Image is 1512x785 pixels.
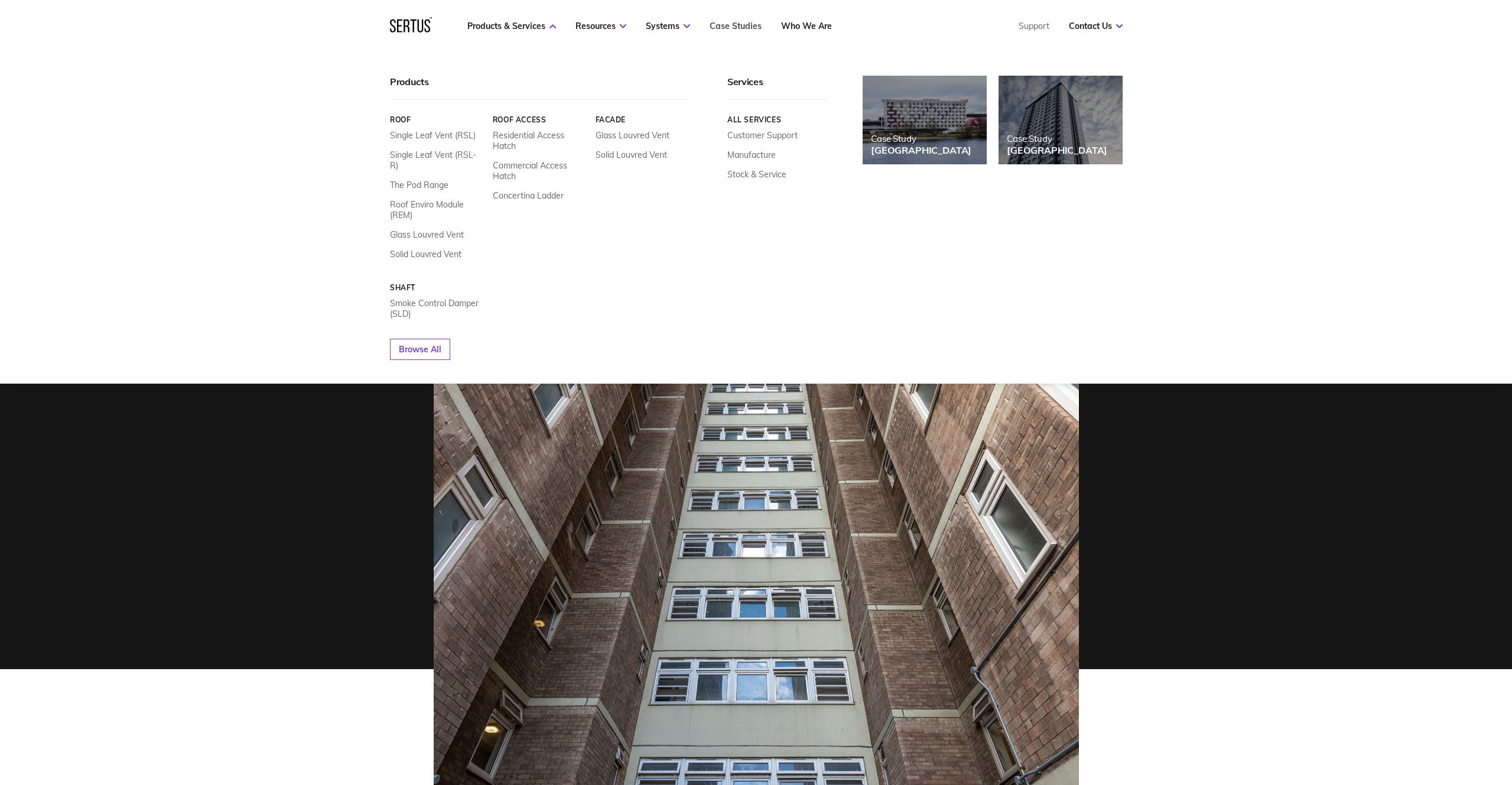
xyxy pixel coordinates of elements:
[595,115,689,124] a: Facade
[999,76,1123,164] a: Case Study[GEOGRAPHIC_DATA]
[871,144,971,156] div: [GEOGRAPHIC_DATA]
[390,229,464,240] a: Glass Louvred Vent
[575,21,626,31] a: Resources
[727,150,776,160] a: Manufacture
[871,133,971,144] div: Case Study
[863,76,987,164] a: Case Study[GEOGRAPHIC_DATA]
[492,190,563,201] a: Concertina Ladder
[595,130,669,141] a: Glass Louvred Vent
[390,298,484,319] a: Smoke Control Damper (SLD)
[595,150,666,160] a: Solid Louvred Vent
[492,115,586,124] a: Roof Access
[492,130,586,151] a: Residential Access Hatch
[390,249,461,259] a: Solid Louvred Vent
[390,283,484,292] a: Shaft
[390,150,484,171] a: Single Leaf Vent (RSL-R)
[492,160,586,181] a: Commercial Access Hatch
[646,21,690,31] a: Systems
[1007,133,1107,144] div: Case Study
[390,199,484,220] a: Roof Enviro Module (REM)
[1453,728,1512,785] iframe: Chat Widget
[390,76,689,100] div: Products
[1069,21,1123,31] a: Contact Us
[390,339,450,360] a: Browse All
[390,130,476,141] a: Single Leaf Vent (RSL)
[781,21,832,31] a: Who We Are
[1019,21,1049,31] a: Support
[390,115,484,124] a: Roof
[727,76,827,100] div: Services
[710,21,762,31] a: Case Studies
[1007,144,1107,156] div: [GEOGRAPHIC_DATA]
[467,21,556,31] a: Products & Services
[727,115,827,124] a: All services
[727,169,786,180] a: Stock & Service
[727,130,798,141] a: Customer Support
[390,180,448,190] a: The Pod Range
